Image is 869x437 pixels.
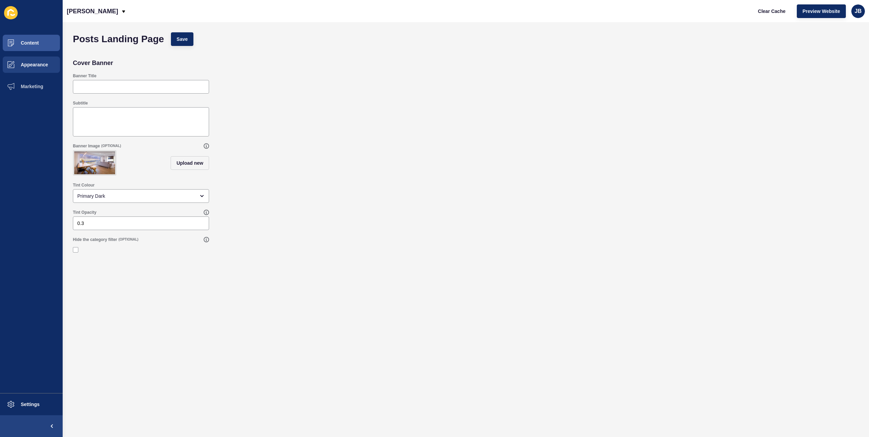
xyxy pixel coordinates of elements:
p: [PERSON_NAME] [67,3,118,20]
label: Subtitle [73,100,88,106]
div: open menu [73,189,209,203]
img: 1886f00dd84b5cb6e9fba92e53614df1.jpg [74,151,115,174]
button: Save [171,32,194,46]
span: Save [177,36,188,43]
span: JB [855,8,862,15]
span: Preview Website [803,8,840,15]
button: Clear Cache [752,4,791,18]
span: (OPTIONAL) [101,144,121,148]
button: Preview Website [797,4,846,18]
h1: Posts Landing Page [73,36,164,43]
label: Tint Colour [73,182,95,188]
span: Upload new [176,160,203,166]
span: (OPTIONAL) [118,237,138,242]
h2: Cover Banner [73,60,113,66]
label: Hide the category filter [73,237,117,242]
label: Tint Opacity [73,210,96,215]
button: Upload new [171,156,209,170]
label: Banner Image [73,143,100,149]
label: Banner Title [73,73,96,79]
span: Clear Cache [758,8,786,15]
